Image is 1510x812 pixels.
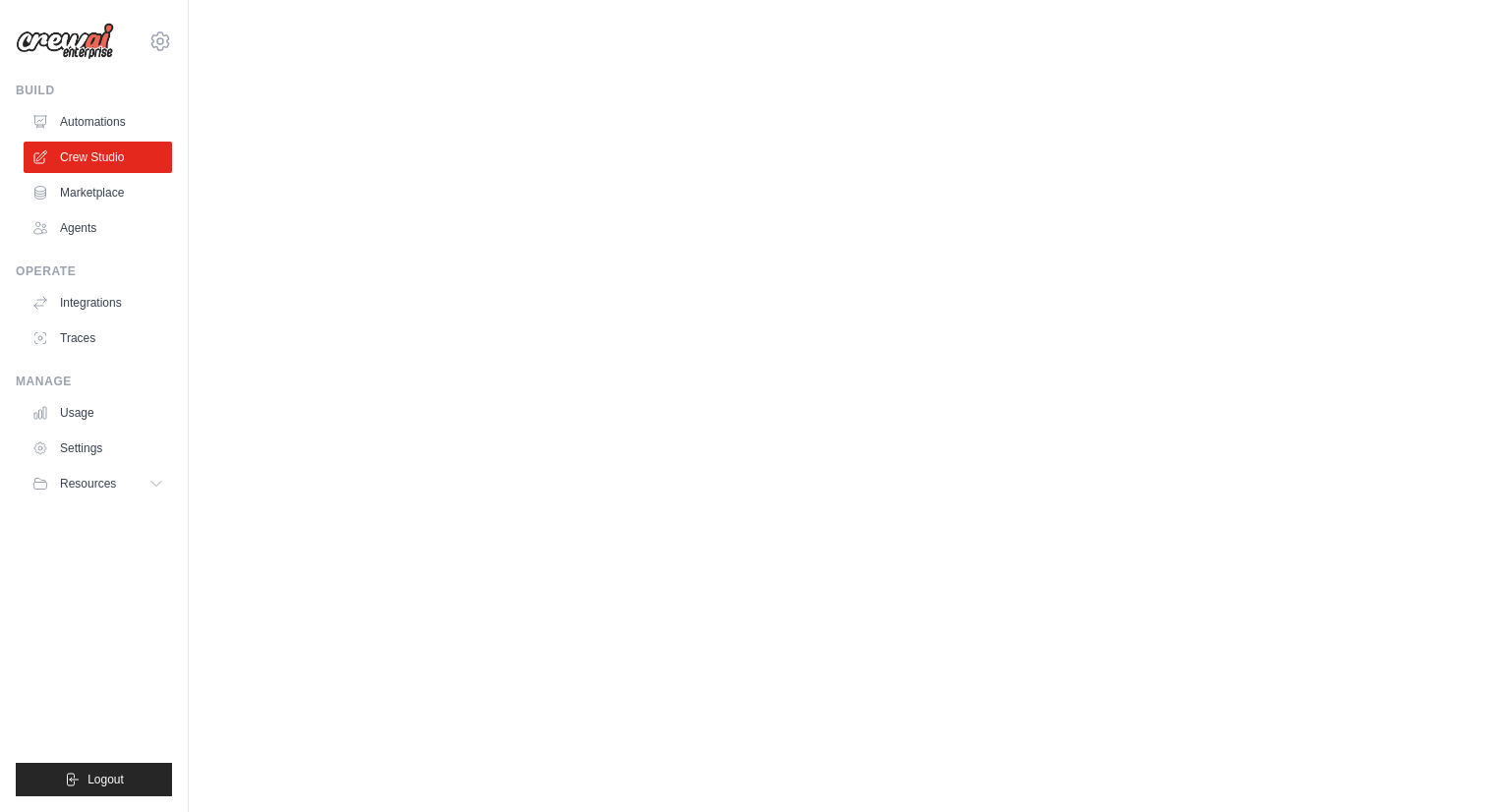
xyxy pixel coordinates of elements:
a: Usage [24,397,172,429]
span: Logout [87,772,124,787]
img: Logo [16,23,114,60]
a: Traces [24,322,172,354]
button: Resources [24,468,172,499]
div: Operate [16,263,172,279]
button: Logout [16,763,172,796]
span: Resources [60,476,116,492]
a: Agents [24,212,172,244]
a: Integrations [24,287,172,319]
div: Manage [16,374,172,389]
a: Marketplace [24,177,172,208]
a: Settings [24,433,172,464]
div: Build [16,83,172,98]
a: Automations [24,106,172,138]
a: Crew Studio [24,142,172,173]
